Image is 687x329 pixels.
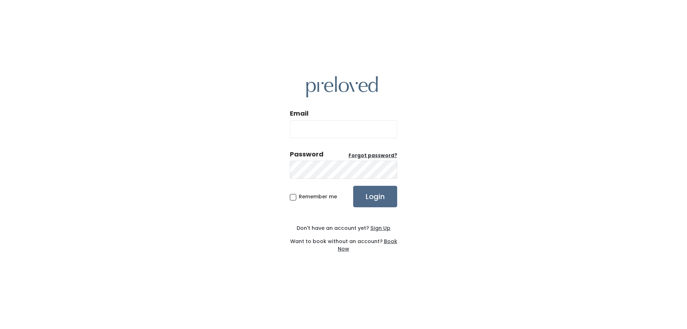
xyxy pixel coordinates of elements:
[353,186,397,207] input: Login
[290,224,397,232] div: Don't have an account yet?
[290,150,323,159] div: Password
[299,193,337,200] span: Remember me
[338,238,397,252] a: Book Now
[290,109,308,118] label: Email
[369,224,390,232] a: Sign Up
[290,232,397,253] div: Want to book without an account?
[306,76,378,97] img: preloved logo
[370,224,390,232] u: Sign Up
[349,152,397,159] a: Forgot password?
